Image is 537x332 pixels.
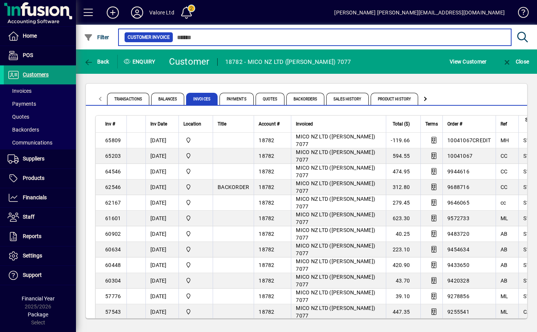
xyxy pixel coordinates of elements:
span: 18782 [259,293,274,299]
span: 65809 [105,137,121,143]
span: 18782 [259,184,274,190]
span: 9255541 [447,309,469,315]
span: S1 [523,262,530,268]
span: MICO NZ LTD ([PERSON_NAME]) 7077 [296,243,375,256]
span: Financial Year [22,295,55,302]
span: MICO NZ LTD ([PERSON_NAME]) 7077 [296,274,375,288]
span: Inv # [105,120,115,128]
span: Ref [501,120,507,128]
span: Settings [23,253,42,259]
span: 9278856 [447,293,469,299]
span: 10041067 [447,153,472,159]
span: Payments [220,93,254,105]
span: 18782 [259,262,274,268]
td: 223.10 [386,242,420,257]
span: S1 [523,231,530,237]
a: Home [4,27,76,46]
span: 9433650 [447,262,469,268]
span: POS [23,52,33,58]
span: 9646065 [447,200,469,206]
span: S1 [523,278,530,284]
td: 447.35 [386,304,420,320]
td: 474.95 [386,164,420,180]
span: MICO NZ LTD ([PERSON_NAME]) 7077 [296,227,375,241]
td: 594.55 [386,148,420,164]
button: Back [82,55,111,68]
span: Backorders [8,127,39,133]
span: S1 [523,168,530,175]
span: Title [218,120,226,128]
div: [PERSON_NAME] [PERSON_NAME][EMAIL_ADDRESS][DOMAIN_NAME] [334,6,505,19]
div: Inv # [105,120,122,128]
span: CC [501,168,508,175]
button: Profile [125,6,149,19]
span: 9454634 [447,246,469,253]
div: 18782 - MICO NZ LTD ([PERSON_NAME]) 7077 [225,56,351,68]
span: HILLCREST WAREHOUSE [183,276,208,285]
span: MICO NZ LTD ([PERSON_NAME]) 7077 [296,149,375,163]
span: AB [501,231,508,237]
span: MH [501,137,509,143]
span: 18782 [259,231,274,237]
span: Suppliers [23,156,44,162]
span: 9483720 [447,231,469,237]
span: HILLCREST WAREHOUSE [183,167,208,176]
span: ML [501,215,509,221]
div: Enquiry [118,56,163,68]
div: Title [218,120,249,128]
div: Valore Ltd [149,6,174,19]
span: Transactions [107,93,149,105]
span: Location [183,120,201,128]
span: S1 [523,215,530,221]
span: MICO NZ LTD ([PERSON_NAME]) 7077 [296,133,375,147]
td: [DATE] [145,211,178,226]
span: MICO NZ LTD ([PERSON_NAME]) 7077 [296,305,375,319]
span: MICO NZ LTD ([PERSON_NAME]) 7077 [296,211,375,225]
span: 60902 [105,231,121,237]
a: Quotes [4,110,76,123]
div: Order # [447,120,491,128]
div: Customer [169,56,210,68]
span: 57543 [105,309,121,315]
a: Backorders [4,123,76,136]
button: Add [101,6,125,19]
span: CC [501,184,508,190]
span: Quotes [8,114,29,120]
td: 43.70 [386,273,420,289]
span: Support [23,272,42,278]
td: [DATE] [145,242,178,257]
span: Inv Date [150,120,167,128]
span: HILLCREST WAREHOUSE [183,230,208,238]
a: Support [4,266,76,285]
span: Filter [84,34,109,40]
span: HILLCREST WAREHOUSE [183,308,208,316]
span: 18782 [259,200,274,206]
a: POS [4,46,76,65]
td: 40.25 [386,226,420,242]
a: Invoices [4,84,76,97]
span: ML [501,309,509,315]
span: View Customer [450,56,486,68]
span: HILLCREST WAREHOUSE [183,183,208,191]
a: Suppliers [4,149,76,168]
span: 18782 [259,278,274,284]
span: 18782 [259,153,274,159]
span: Close [502,59,529,65]
span: S1 [523,293,530,299]
td: -119.66 [386,133,420,148]
app-page-header-button: Back [76,55,118,68]
span: AB [501,278,508,284]
span: Home [23,33,37,39]
span: 61601 [105,215,121,221]
td: [DATE] [145,289,178,304]
span: AB [501,262,508,268]
span: cc [501,200,506,206]
span: 64546 [105,168,121,175]
span: HILLCREST WAREHOUSE [183,136,208,145]
span: BACKORDER [218,184,249,190]
span: 60304 [105,278,121,284]
span: S1 [523,200,530,206]
div: Total ($) [391,120,417,128]
a: Settings [4,246,76,265]
span: Invoiced [296,120,313,128]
